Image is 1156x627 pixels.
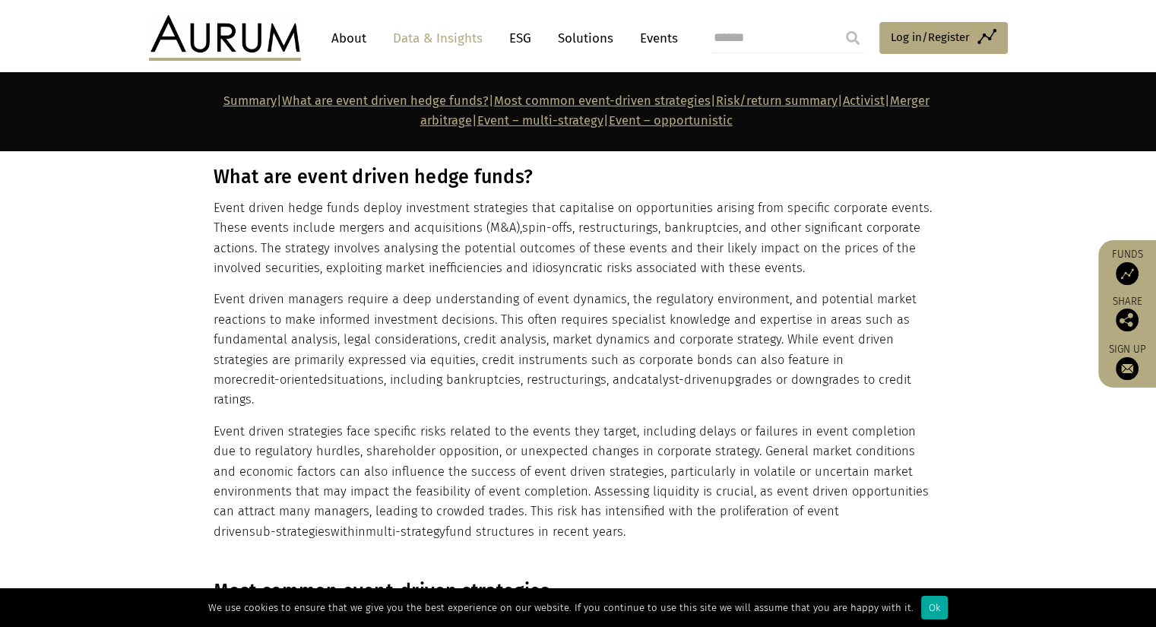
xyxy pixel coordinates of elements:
[477,113,603,128] a: Event – multi-strategy
[385,24,490,52] a: Data & Insights
[324,24,374,52] a: About
[223,93,277,108] a: Summary
[891,28,970,46] span: Log in/Register
[214,422,939,542] p: Event driven strategies face specific risks related to the events they target, including delays o...
[214,580,939,603] h3: Most common event-driven strategies
[632,24,678,52] a: Events
[635,372,720,387] span: catalyst-driven
[843,93,885,108] a: Activist
[1116,309,1139,331] img: Share this post
[282,93,489,108] a: What are event driven hedge funds?
[879,22,1008,54] a: Log in/Register
[609,113,733,128] a: Event – opportunistic
[838,23,868,53] input: Submit
[1116,357,1139,380] img: Sign up to our newsletter
[502,24,539,52] a: ESG
[522,220,572,235] span: spin-offs
[1116,262,1139,285] img: Access Funds
[249,524,331,539] span: sub-strategies
[1106,296,1148,331] div: Share
[214,290,939,410] p: Event driven managers require a deep understanding of event dynamics, the regulatory environment,...
[242,372,328,387] span: credit-oriented
[366,524,445,539] span: multi-strategy
[214,198,939,279] p: Event driven hedge funds deploy investment strategies that capitalise on opportunities arising fr...
[716,93,838,108] a: Risk/return summary
[921,596,948,619] div: Ok
[149,15,301,61] img: Aurum
[1106,248,1148,285] a: Funds
[1106,343,1148,380] a: Sign up
[214,166,939,188] h3: What are event driven hedge funds?
[494,93,711,108] a: Most common event-driven strategies
[223,93,930,128] strong: | | | | | | |
[550,24,621,52] a: Solutions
